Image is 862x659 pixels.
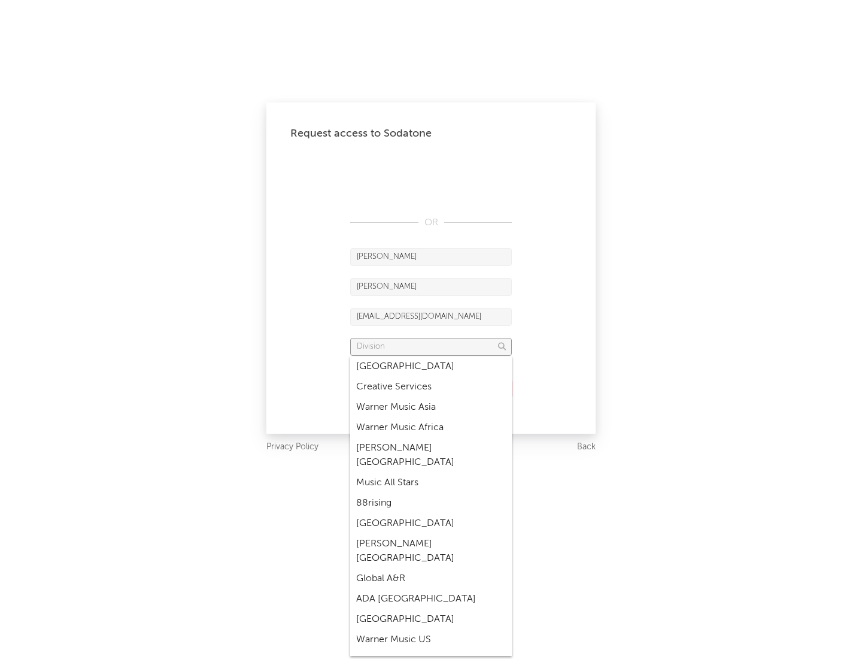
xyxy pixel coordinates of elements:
[350,308,512,326] input: Email
[350,534,512,569] div: [PERSON_NAME] [GEOGRAPHIC_DATA]
[350,338,512,356] input: Division
[577,440,596,455] a: Back
[350,216,512,230] div: OR
[350,569,512,589] div: Global A&R
[350,630,512,650] div: Warner Music US
[266,440,318,455] a: Privacy Policy
[350,278,512,296] input: Last Name
[350,513,512,534] div: [GEOGRAPHIC_DATA]
[350,438,512,473] div: [PERSON_NAME] [GEOGRAPHIC_DATA]
[350,493,512,513] div: 88rising
[350,248,512,266] input: First Name
[350,397,512,418] div: Warner Music Asia
[350,609,512,630] div: [GEOGRAPHIC_DATA]
[350,377,512,397] div: Creative Services
[350,418,512,438] div: Warner Music Africa
[290,126,572,141] div: Request access to Sodatone
[350,356,512,377] div: [GEOGRAPHIC_DATA]
[350,589,512,609] div: ADA [GEOGRAPHIC_DATA]
[350,473,512,493] div: Music All Stars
